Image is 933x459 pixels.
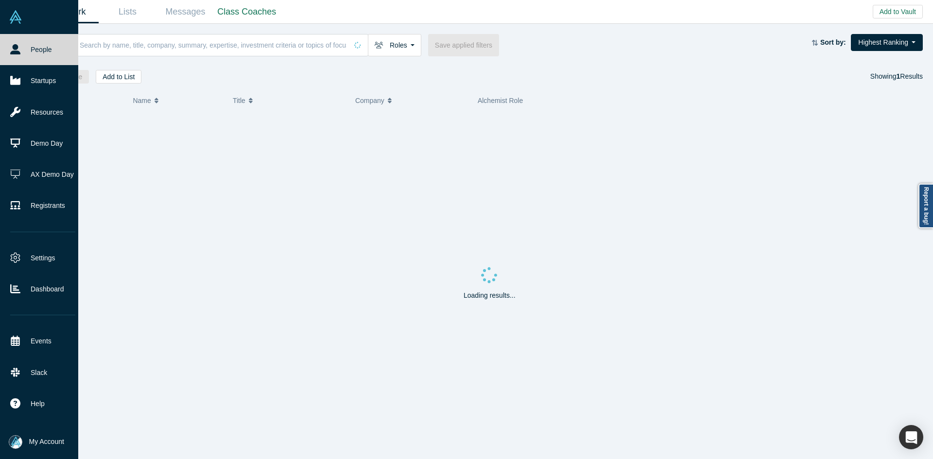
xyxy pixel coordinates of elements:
button: My Account [9,435,64,449]
button: Roles [368,34,421,56]
button: Save applied filters [428,34,499,56]
div: Showing [870,70,923,84]
button: Highest Ranking [851,34,923,51]
span: Title [233,90,245,111]
a: Lists [99,0,156,23]
button: Add to Vault [873,5,923,18]
span: Alchemist Role [478,97,523,104]
a: Report a bug! [918,184,933,228]
input: Search by name, title, company, summary, expertise, investment criteria or topics of focus [79,34,347,56]
span: Help [31,399,45,409]
img: Mia Scott's Account [9,435,22,449]
span: My Account [29,437,64,447]
strong: 1 [897,72,900,80]
button: Title [233,90,345,111]
a: Class Coaches [214,0,279,23]
button: Add to List [96,70,141,84]
strong: Sort by: [820,38,846,46]
button: Name [133,90,223,111]
p: Loading results... [464,290,516,301]
button: Company [355,90,467,111]
img: Alchemist Vault Logo [9,10,22,24]
span: Results [897,72,923,80]
span: Name [133,90,151,111]
span: Company [355,90,384,111]
a: Messages [156,0,214,23]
